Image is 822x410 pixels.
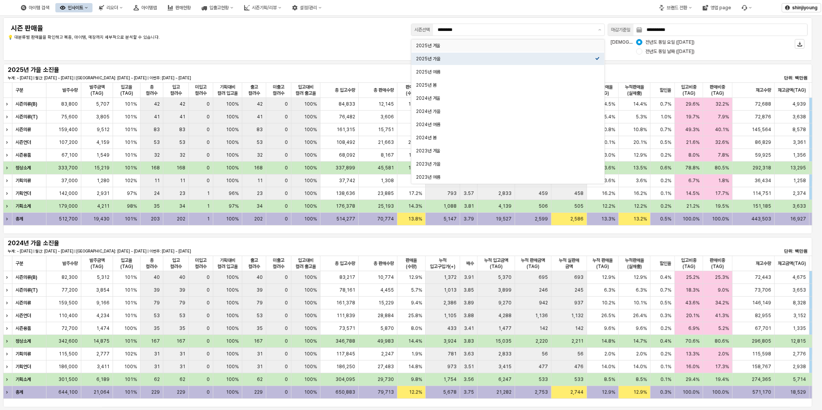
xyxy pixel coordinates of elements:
span: 21.6% [686,139,700,145]
span: 100% [304,126,317,133]
strong: 시즌용품 [15,152,31,158]
span: 입고대비 컬러 출고율 [295,257,317,270]
span: 전년도 동일 요일 ([DATE]) [646,39,695,45]
span: 100% [304,139,317,145]
span: 101% [125,152,137,158]
span: 8,578 [793,126,806,133]
span: 0 [207,139,210,145]
span: 1,258 [793,178,806,184]
span: 구분 [15,260,23,266]
span: 793 [447,190,457,196]
div: 판매현황 [175,5,191,10]
span: 구분 [15,87,23,93]
span: 159,400 [58,126,78,133]
span: 108,492 [336,139,355,145]
span: 100% [304,114,317,120]
div: 아이템 검색 [16,3,54,12]
span: 11 [180,178,185,184]
span: 1,308 [381,178,394,184]
span: 13,295 [790,165,806,171]
span: 4,211 [97,203,110,209]
span: 미입고 컬러수 [192,257,210,270]
div: Expand row [3,309,13,322]
span: 0 [285,190,288,196]
span: 0 [285,152,288,158]
span: 0 [285,114,288,120]
span: 4,159 [96,139,110,145]
span: 0.2% [661,178,671,184]
span: 100% [226,101,239,107]
span: 25,193 [378,203,394,209]
span: 1 [207,203,210,209]
span: 0.6% [660,165,671,171]
span: 기획대비 컬러 입고율 [216,257,239,270]
span: 176,378 [336,203,355,209]
span: 100% [226,114,239,120]
div: 브랜드 전환 [654,3,697,12]
span: [DEMOGRAPHIC_DATA] 기준: [611,39,673,45]
span: 138,636 [336,190,355,196]
span: 미입고 컬러수 [192,84,210,96]
p: 단위: 백만원 [741,75,808,81]
div: 리오더 [106,5,118,10]
span: 0 [285,126,288,133]
span: 3.6% [636,178,647,184]
span: 13.6% [601,165,615,171]
span: 누적판매율(실매출) [622,84,647,96]
span: 14.3% [408,101,422,107]
div: 2024년 여름 [416,121,595,128]
span: 11 [257,178,263,184]
span: 총 판매수량 [373,260,394,266]
span: 34 [179,203,185,209]
span: 100% [226,139,239,145]
button: 제안 사항 표시 [595,24,605,36]
span: 출고 컬러수 [245,84,263,96]
span: 6.7% [688,178,700,184]
span: 32 [180,152,185,158]
span: 67,100 [62,152,78,158]
span: 337,899 [336,165,355,171]
span: 83 [257,126,263,133]
span: 292,318 [753,165,771,171]
span: 2,374 [793,190,806,196]
span: 97% [127,190,137,196]
span: 누적 판매율(TAG) [590,257,615,270]
span: 23 [257,190,263,196]
div: Expand row [3,373,13,386]
span: 3.81 [464,203,474,209]
span: 83 [154,126,160,133]
span: 입고비중(TAG) [678,84,700,96]
span: 0.5% [660,139,671,145]
span: 5,707 [96,101,110,107]
span: 142,000 [59,190,78,196]
span: 판매비중(TAG) [706,257,729,270]
div: 인사이트 [55,3,92,12]
span: 12.2% [602,203,615,209]
span: 168 [254,165,263,171]
span: 0 [285,203,288,209]
div: Expand row [3,162,13,174]
span: 37,742 [339,178,355,184]
div: Expand row [3,360,13,373]
span: 재고수량 [756,260,771,266]
span: 96% [229,190,239,196]
div: Expand row [3,297,13,309]
span: 161,315 [337,126,355,133]
span: 0 [207,101,210,107]
span: 21,663 [378,139,394,145]
span: 75,600 [61,114,78,120]
span: 506 [539,203,548,209]
div: 아이템맵 [141,5,157,10]
span: 35 [154,203,160,209]
div: Expand row [3,200,13,212]
span: 107,200 [59,139,78,145]
div: 판매현황 [163,3,195,12]
span: 24 [154,190,160,196]
span: 83,800 [61,101,78,107]
span: 0 [207,126,210,133]
span: 41 [180,114,185,120]
span: 97% [229,203,239,209]
span: 발주수량 [62,260,78,266]
span: 총 입고수량 [335,87,355,93]
div: 2023년 여름 [416,174,595,180]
